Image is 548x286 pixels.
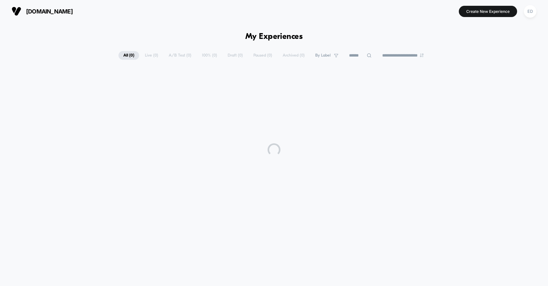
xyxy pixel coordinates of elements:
button: [DOMAIN_NAME] [10,6,75,16]
img: end [420,53,424,57]
button: Create New Experience [459,6,517,17]
div: ED [524,5,536,18]
h1: My Experiences [245,32,303,41]
span: [DOMAIN_NAME] [26,8,73,15]
img: Visually logo [12,6,21,16]
button: ED [522,5,538,18]
span: By Label [315,53,331,58]
span: All ( 0 ) [118,51,139,60]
